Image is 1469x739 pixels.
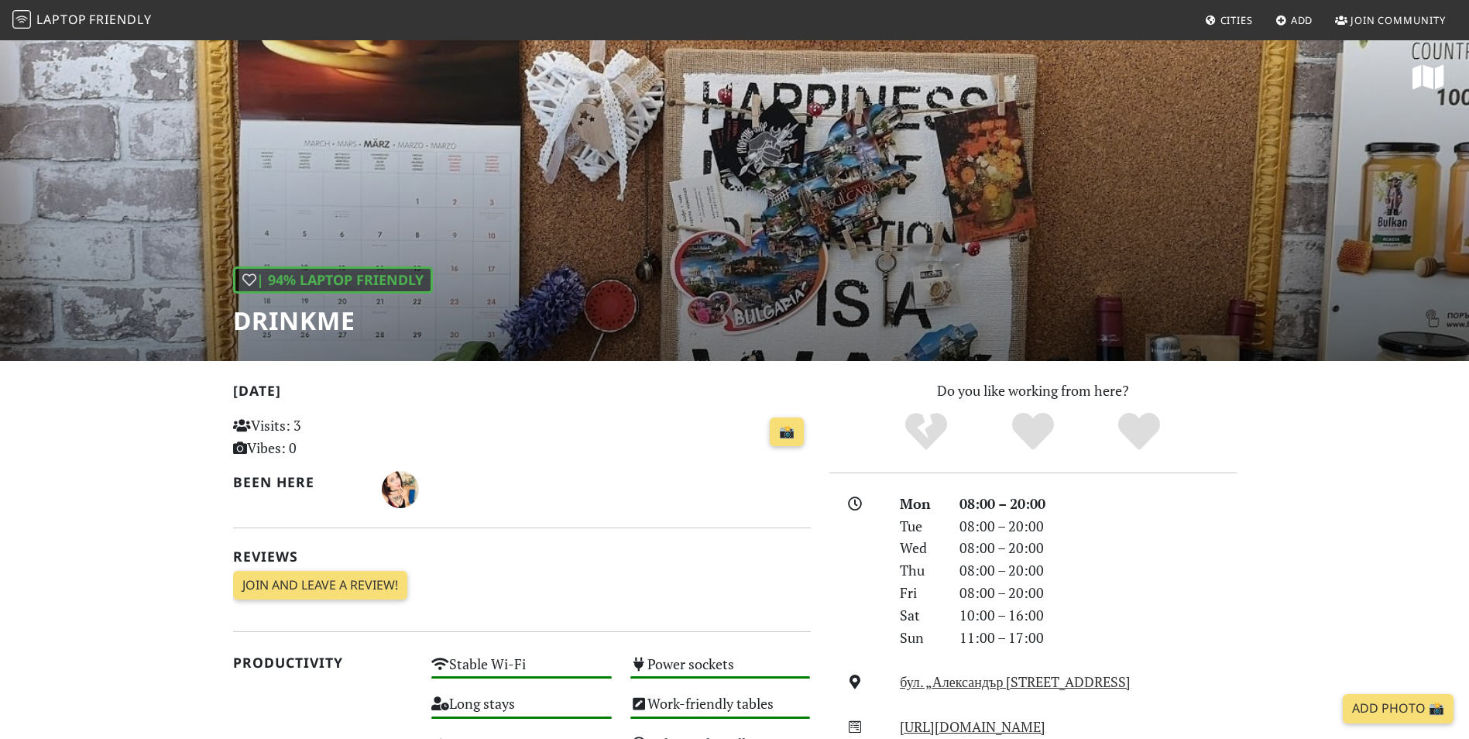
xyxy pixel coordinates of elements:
[891,582,949,604] div: Fri
[1351,13,1446,27] span: Join Community
[891,515,949,538] div: Tue
[950,537,1246,559] div: 08:00 – 20:00
[1220,13,1253,27] span: Cities
[950,515,1246,538] div: 08:00 – 20:00
[1329,6,1452,34] a: Join Community
[1269,6,1320,34] a: Add
[900,672,1131,691] a: бул. „Александър [STREET_ADDRESS]
[422,691,621,730] div: Long stays
[12,10,31,29] img: LaptopFriendly
[1291,13,1313,27] span: Add
[770,418,804,447] a: 📸
[873,411,980,453] div: No
[12,7,152,34] a: LaptopFriendly LaptopFriendly
[1199,6,1259,34] a: Cities
[233,306,433,335] h1: DrinkMe
[950,604,1246,627] div: 10:00 – 16:00
[1086,411,1193,453] div: Definitely!
[233,571,407,600] a: Join and leave a review!
[422,651,621,691] div: Stable Wi-Fi
[829,380,1237,402] p: Do you like working from here?
[233,655,414,671] h2: Productivity
[980,411,1086,453] div: Yes
[382,471,419,508] img: 1203-anna.jpg
[621,651,820,691] div: Power sockets
[891,604,949,627] div: Sat
[891,493,949,515] div: Mon
[950,493,1246,515] div: 08:00 – 20:00
[1343,694,1454,724] a: Add Photo 📸
[891,559,949,582] div: Thu
[891,537,949,559] div: Wed
[891,627,949,649] div: Sun
[950,582,1246,604] div: 08:00 – 20:00
[233,383,811,405] h2: [DATE]
[233,548,811,565] h2: Reviews
[233,266,433,294] div: | 94% Laptop Friendly
[233,414,414,459] p: Visits: 3 Vibes: 0
[233,474,364,490] h2: Been here
[36,11,87,28] span: Laptop
[382,479,419,497] span: Anna Klimova
[89,11,151,28] span: Friendly
[950,559,1246,582] div: 08:00 – 20:00
[900,717,1045,736] a: [URL][DOMAIN_NAME]
[621,691,820,730] div: Work-friendly tables
[950,627,1246,649] div: 11:00 – 17:00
